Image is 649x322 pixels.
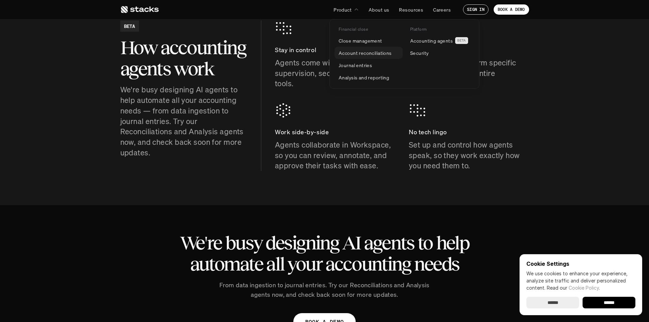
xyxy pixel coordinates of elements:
p: Security [410,49,429,57]
h2: BETA [124,22,135,30]
h2: BETA [457,39,466,43]
p: Platform [410,27,427,32]
p: Product [334,6,352,13]
p: We use cookies to enhance your experience, analyze site traffic and deliver personalized content. [526,270,635,291]
p: Financial close [339,27,368,32]
p: Stay in control [275,45,395,55]
p: Hire agents to perform specific tasks, or automate entire workflows. [409,58,529,89]
p: Set up and control how agents speak, so they work exactly how you need them to. [409,140,529,171]
p: Close management [339,37,382,44]
a: Account reconciliations [335,47,403,59]
p: Careers [433,6,451,13]
p: Work side-by-side [275,127,395,137]
h2: We're busy designing AI agents to help automate all your accounting needs [175,232,475,274]
a: Security [406,47,474,59]
p: Cookie Settings [526,261,635,266]
p: BOOK A DEMO [498,7,525,12]
p: Agents come with built-in supervision, security, and auditing tools. [275,58,395,89]
a: Resources [395,3,427,16]
h2: How accounting agents work [120,37,247,79]
p: Resources [399,6,423,13]
a: Close management [335,34,403,47]
a: Privacy Policy [80,130,110,135]
a: About us [365,3,393,16]
span: Read our . [547,285,600,291]
a: Analysis and reporting [335,71,403,83]
p: About us [369,6,389,13]
p: Agents collaborate in Workspace, so you can review, annotate, and approve their tasks with ease. [275,140,395,171]
p: Analysis and reporting [339,74,389,81]
p: Accounting agents [410,37,453,44]
a: Careers [429,3,455,16]
p: From data ingestion to journal entries. Try our Reconciliations and Analysis agents now, and chec... [214,280,435,300]
p: Account reconciliations [339,49,392,57]
a: Journal entries [335,59,403,71]
a: Accounting agentsBETA [406,34,474,47]
p: We're busy designing AI agents to help automate all your accounting needs — from data ingestion t... [120,85,247,158]
p: Journal entries [339,62,372,69]
p: Flexible set-up [409,45,529,55]
p: No tech lingo [409,127,529,137]
a: BOOK A DEMO [494,4,529,15]
a: SIGN IN [463,4,489,15]
p: SIGN IN [467,7,484,12]
a: Cookie Policy [569,285,599,291]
